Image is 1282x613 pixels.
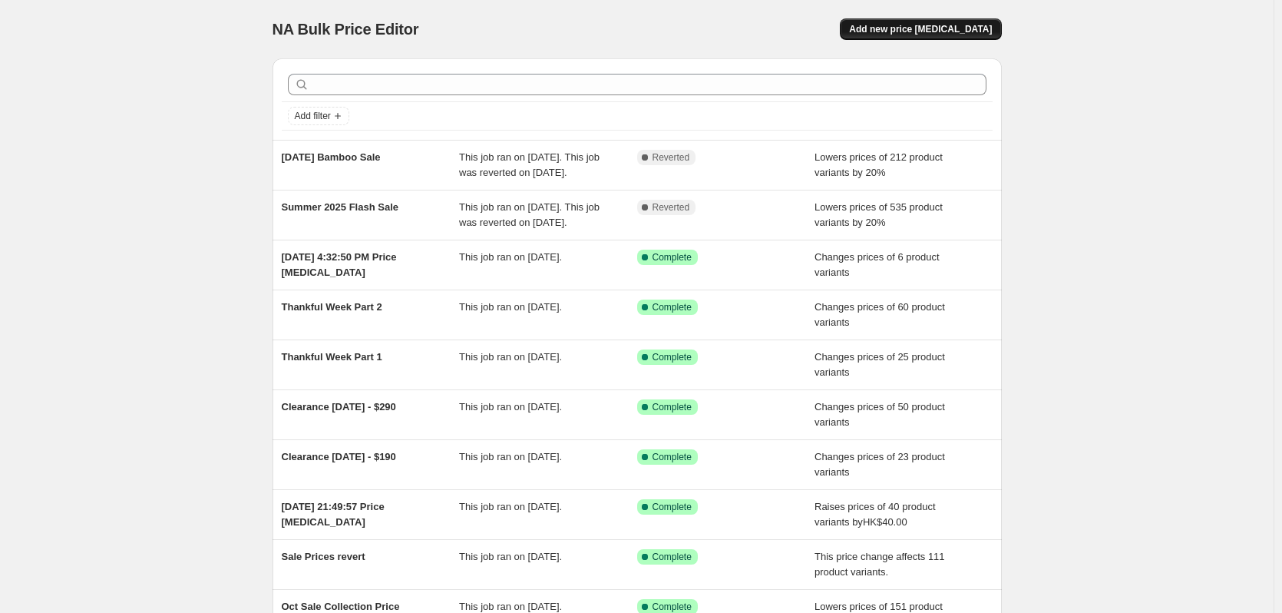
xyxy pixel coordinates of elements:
[814,251,940,278] span: Changes prices of 6 product variants
[849,23,992,35] span: Add new price [MEDICAL_DATA]
[653,201,690,214] span: Reverted
[840,18,1001,40] button: Add new price [MEDICAL_DATA]
[282,501,385,528] span: [DATE] 21:49:57 Price [MEDICAL_DATA]
[814,501,936,528] span: Raises prices of 40 product variants by
[653,351,692,363] span: Complete
[653,251,692,263] span: Complete
[282,301,382,313] span: Thankful Week Part 2
[459,501,562,512] span: This job ran on [DATE].
[282,401,396,413] span: Clearance [DATE] - $290
[653,301,692,313] span: Complete
[863,516,907,528] span: HK$40.00
[814,551,945,578] span: This price change affects 111 product variants.
[459,201,600,228] span: This job ran on [DATE]. This job was reverted on [DATE].
[282,251,397,278] span: [DATE] 4:32:50 PM Price [MEDICAL_DATA]
[282,201,398,213] span: Summer 2025 Flash Sale
[282,351,382,363] span: Thankful Week Part 1
[814,351,945,378] span: Changes prices of 25 product variants
[282,551,365,562] span: Sale Prices revert
[459,551,562,562] span: This job ran on [DATE].
[459,301,562,313] span: This job ran on [DATE].
[653,601,692,613] span: Complete
[459,251,562,263] span: This job ran on [DATE].
[282,451,396,462] span: Clearance [DATE] - $190
[653,451,692,463] span: Complete
[814,401,945,428] span: Changes prices of 50 product variants
[273,21,419,38] span: NA Bulk Price Editor
[459,601,562,612] span: This job ran on [DATE].
[814,151,943,178] span: Lowers prices of 212 product variants by 20%
[653,151,690,164] span: Reverted
[653,501,692,513] span: Complete
[282,151,381,163] span: [DATE] Bamboo Sale
[653,401,692,413] span: Complete
[653,551,692,563] span: Complete
[459,151,600,178] span: This job ran on [DATE]. This job was reverted on [DATE].
[459,401,562,413] span: This job ran on [DATE].
[459,451,562,462] span: This job ran on [DATE].
[288,107,349,125] button: Add filter
[814,451,945,478] span: Changes prices of 23 product variants
[459,351,562,363] span: This job ran on [DATE].
[814,201,943,228] span: Lowers prices of 535 product variants by 20%
[814,301,945,328] span: Changes prices of 60 product variants
[295,110,331,122] span: Add filter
